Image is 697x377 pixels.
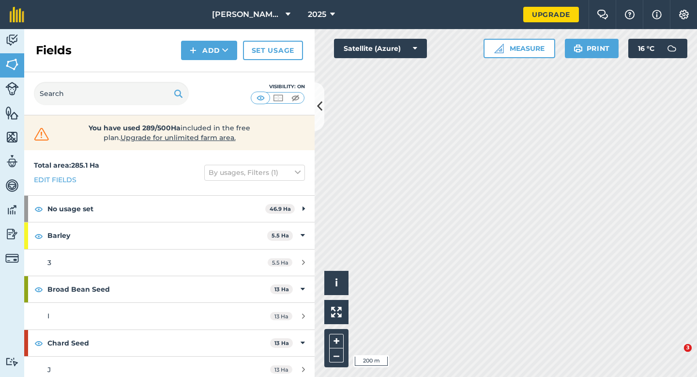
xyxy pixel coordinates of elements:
img: svg+xml;base64,PHN2ZyB4bWxucz0iaHR0cDovL3d3dy53My5vcmcvMjAwMC9zdmciIHdpZHRoPSIxOSIgaGVpZ2h0PSIyNC... [574,43,583,54]
span: i [335,277,338,289]
img: svg+xml;base64,PD94bWwgdmVyc2lvbj0iMS4wIiBlbmNvZGluZz0idXRmLTgiPz4KPCEtLSBHZW5lcmF0b3I6IEFkb2JlIE... [5,227,19,241]
button: i [324,271,348,295]
img: svg+xml;base64,PD94bWwgdmVyc2lvbj0iMS4wIiBlbmNvZGluZz0idXRmLTgiPz4KPCEtLSBHZW5lcmF0b3I6IEFkb2JlIE... [5,82,19,95]
iframe: Intercom live chat [664,344,687,367]
div: Broad Bean Seed13 Ha [24,276,315,302]
strong: Chard Seed [47,330,270,356]
img: svg+xml;base64,PD94bWwgdmVyc2lvbj0iMS4wIiBlbmNvZGluZz0idXRmLTgiPz4KPCEtLSBHZW5lcmF0b3I6IEFkb2JlIE... [5,154,19,169]
span: 16 ° C [638,39,654,58]
img: A cog icon [678,10,690,19]
img: svg+xml;base64,PHN2ZyB4bWxucz0iaHR0cDovL3d3dy53My5vcmcvMjAwMC9zdmciIHdpZHRoPSIxOSIgaGVpZ2h0PSIyNC... [174,88,183,99]
img: svg+xml;base64,PHN2ZyB4bWxucz0iaHR0cDovL3d3dy53My5vcmcvMjAwMC9zdmciIHdpZHRoPSI1MCIgaGVpZ2h0PSI0MC... [255,93,267,103]
a: I13 Ha [24,303,315,329]
img: Four arrows, one pointing top left, one top right, one bottom right and the last bottom left [331,307,342,317]
img: Two speech bubbles overlapping with the left bubble in the forefront [597,10,608,19]
button: Measure [484,39,555,58]
button: Print [565,39,619,58]
img: Ruler icon [494,44,504,53]
img: svg+xml;base64,PHN2ZyB4bWxucz0iaHR0cDovL3d3dy53My5vcmcvMjAwMC9zdmciIHdpZHRoPSI1MCIgaGVpZ2h0PSI0MC... [289,93,302,103]
strong: Barley [47,222,267,249]
div: Visibility: On [251,83,305,91]
img: svg+xml;base64,PD94bWwgdmVyc2lvbj0iMS4wIiBlbmNvZGluZz0idXRmLTgiPz4KPCEtLSBHZW5lcmF0b3I6IEFkb2JlIE... [5,33,19,47]
a: Edit fields [34,174,76,185]
div: No usage set46.9 Ha [24,196,315,222]
img: svg+xml;base64,PD94bWwgdmVyc2lvbj0iMS4wIiBlbmNvZGluZz0idXRmLTgiPz4KPCEtLSBHZW5lcmF0b3I6IEFkb2JlIE... [5,178,19,193]
img: svg+xml;base64,PD94bWwgdmVyc2lvbj0iMS4wIiBlbmNvZGluZz0idXRmLTgiPz4KPCEtLSBHZW5lcmF0b3I6IEFkb2JlIE... [662,39,682,58]
img: svg+xml;base64,PHN2ZyB4bWxucz0iaHR0cDovL3d3dy53My5vcmcvMjAwMC9zdmciIHdpZHRoPSIzMiIgaGVpZ2h0PSIzMC... [32,127,51,141]
img: svg+xml;base64,PHN2ZyB4bWxucz0iaHR0cDovL3d3dy53My5vcmcvMjAwMC9zdmciIHdpZHRoPSI1MCIgaGVpZ2h0PSI0MC... [272,93,284,103]
button: Add [181,41,237,60]
span: 13 Ha [270,312,292,320]
img: svg+xml;base64,PHN2ZyB4bWxucz0iaHR0cDovL3d3dy53My5vcmcvMjAwMC9zdmciIHdpZHRoPSI1NiIgaGVpZ2h0PSI2MC... [5,106,19,120]
strong: 13 Ha [274,286,289,293]
strong: Broad Bean Seed [47,276,270,302]
span: included in the free plan . [66,123,273,142]
img: A question mark icon [624,10,636,19]
img: svg+xml;base64,PHN2ZyB4bWxucz0iaHR0cDovL3d3dy53My5vcmcvMjAwMC9zdmciIHdpZHRoPSIxOCIgaGVpZ2h0PSIyNC... [34,230,43,242]
a: Set usage [243,41,303,60]
button: 16 °C [628,39,687,58]
img: svg+xml;base64,PHN2ZyB4bWxucz0iaHR0cDovL3d3dy53My5vcmcvMjAwMC9zdmciIHdpZHRoPSIxOCIgaGVpZ2h0PSIyNC... [34,283,43,295]
strong: 13 Ha [274,340,289,346]
strong: 5.5 Ha [272,232,289,239]
input: Search [34,82,189,105]
div: Chard Seed13 Ha [24,330,315,356]
div: Barley5.5 Ha [24,222,315,249]
img: svg+xml;base64,PHN2ZyB4bWxucz0iaHR0cDovL3d3dy53My5vcmcvMjAwMC9zdmciIHdpZHRoPSI1NiIgaGVpZ2h0PSI2MC... [5,130,19,144]
img: svg+xml;base64,PD94bWwgdmVyc2lvbj0iMS4wIiBlbmNvZGluZz0idXRmLTgiPz4KPCEtLSBHZW5lcmF0b3I6IEFkb2JlIE... [5,357,19,366]
span: 13 Ha [270,365,292,374]
button: By usages, Filters (1) [204,165,305,180]
a: You have used 289/500Haincluded in the free plan.Upgrade for unlimited farm area. [32,123,307,142]
strong: You have used 289/500Ha [89,124,181,132]
img: svg+xml;base64,PD94bWwgdmVyc2lvbj0iMS4wIiBlbmNvZGluZz0idXRmLTgiPz4KPCEtLSBHZW5lcmF0b3I6IEFkb2JlIE... [5,203,19,217]
a: 35.5 Ha [24,250,315,276]
button: Satellite (Azure) [334,39,427,58]
img: svg+xml;base64,PHN2ZyB4bWxucz0iaHR0cDovL3d3dy53My5vcmcvMjAwMC9zdmciIHdpZHRoPSIxOCIgaGVpZ2h0PSIyNC... [34,203,43,215]
img: fieldmargin Logo [10,7,24,22]
span: J [47,365,51,374]
span: I [47,312,49,320]
span: 5.5 Ha [268,258,292,267]
button: + [329,334,344,348]
button: – [329,348,344,362]
img: svg+xml;base64,PD94bWwgdmVyc2lvbj0iMS4wIiBlbmNvZGluZz0idXRmLTgiPz4KPCEtLSBHZW5lcmF0b3I6IEFkb2JlIE... [5,251,19,265]
img: svg+xml;base64,PHN2ZyB4bWxucz0iaHR0cDovL3d3dy53My5vcmcvMjAwMC9zdmciIHdpZHRoPSIxOCIgaGVpZ2h0PSIyNC... [34,337,43,349]
span: Upgrade for unlimited farm area. [121,133,236,142]
strong: No usage set [47,196,265,222]
span: [PERSON_NAME] & Sons [212,9,282,20]
img: svg+xml;base64,PHN2ZyB4bWxucz0iaHR0cDovL3d3dy53My5vcmcvMjAwMC9zdmciIHdpZHRoPSI1NiIgaGVpZ2h0PSI2MC... [5,57,19,72]
a: Upgrade [523,7,579,22]
span: 3 [684,344,692,352]
span: 3 [47,258,51,267]
img: svg+xml;base64,PHN2ZyB4bWxucz0iaHR0cDovL3d3dy53My5vcmcvMjAwMC9zdmciIHdpZHRoPSIxNyIgaGVpZ2h0PSIxNy... [652,9,662,20]
strong: 46.9 Ha [270,205,291,212]
span: 2025 [308,9,326,20]
strong: Total area : 285.1 Ha [34,161,99,170]
h2: Fields [36,43,72,58]
img: svg+xml;base64,PHN2ZyB4bWxucz0iaHR0cDovL3d3dy53My5vcmcvMjAwMC9zdmciIHdpZHRoPSIxNCIgaGVpZ2h0PSIyNC... [190,45,197,56]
